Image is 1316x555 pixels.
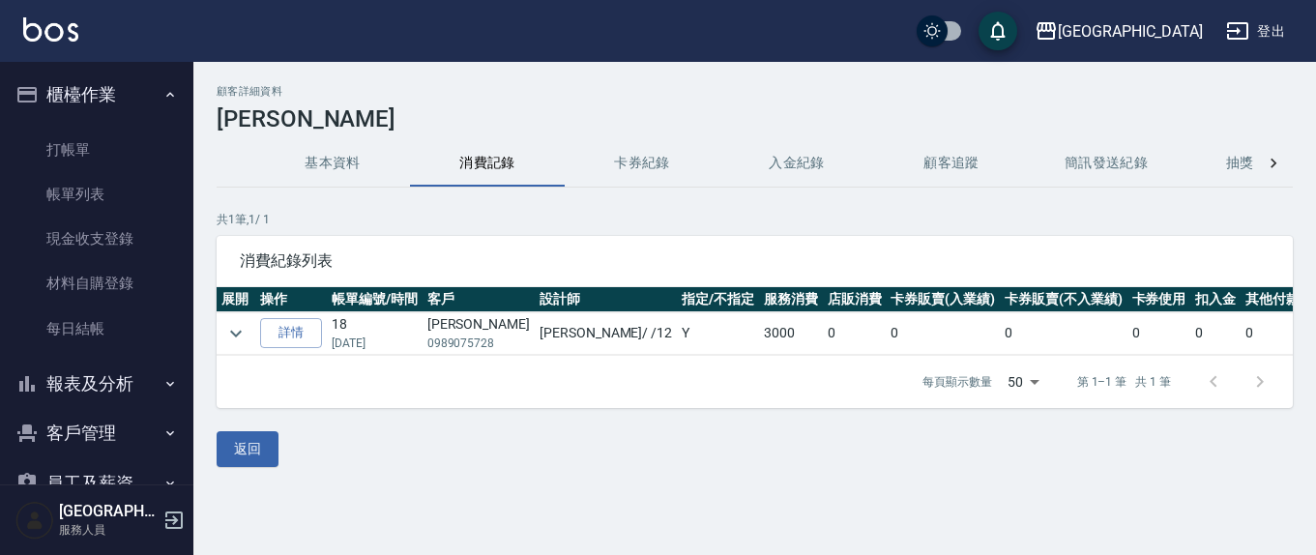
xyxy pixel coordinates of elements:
[8,307,186,351] a: 每日結帳
[8,172,186,217] a: 帳單列表
[1000,356,1046,408] div: 50
[15,501,54,540] img: Person
[217,211,1293,228] p: 共 1 筆, 1 / 1
[1190,312,1241,355] td: 0
[1029,140,1184,187] button: 簡訊發送紀錄
[1127,312,1191,355] td: 0
[979,12,1017,50] button: save
[217,85,1293,98] h2: 顧客詳細資料
[565,140,719,187] button: 卡券紀錄
[332,335,418,352] p: [DATE]
[1077,373,1171,391] p: 第 1–1 筆 共 1 筆
[1190,287,1241,312] th: 扣入金
[1218,14,1293,49] button: 登出
[1000,287,1127,312] th: 卡券販賣(不入業績)
[327,312,423,355] td: 18
[719,140,874,187] button: 入金紀錄
[221,319,250,348] button: expand row
[327,287,423,312] th: 帳單編號/時間
[823,287,887,312] th: 店販消費
[759,287,823,312] th: 服務消費
[217,105,1293,132] h3: [PERSON_NAME]
[8,359,186,409] button: 報表及分析
[59,521,158,539] p: 服務人員
[1000,312,1127,355] td: 0
[8,261,186,306] a: 材料自購登錄
[1058,19,1203,44] div: [GEOGRAPHIC_DATA]
[922,373,992,391] p: 每頁顯示數量
[410,140,565,187] button: 消費記錄
[8,217,186,261] a: 現金收支登錄
[423,287,535,312] th: 客戶
[874,140,1029,187] button: 顧客追蹤
[1127,287,1191,312] th: 卡券使用
[217,287,255,312] th: 展開
[8,458,186,509] button: 員工及薪資
[8,128,186,172] a: 打帳單
[240,251,1270,271] span: 消費紀錄列表
[260,318,322,348] a: 詳情
[823,312,887,355] td: 0
[423,312,535,355] td: [PERSON_NAME]
[886,312,1000,355] td: 0
[59,502,158,521] h5: [GEOGRAPHIC_DATA]
[677,287,759,312] th: 指定/不指定
[255,140,410,187] button: 基本資料
[535,312,677,355] td: [PERSON_NAME] / /12
[255,287,327,312] th: 操作
[23,17,78,42] img: Logo
[886,287,1000,312] th: 卡券販賣(入業績)
[759,312,823,355] td: 3000
[535,287,677,312] th: 設計師
[8,70,186,120] button: 櫃檯作業
[217,431,278,467] button: 返回
[1027,12,1211,51] button: [GEOGRAPHIC_DATA]
[677,312,759,355] td: Y
[427,335,530,352] p: 0989075728
[8,408,186,458] button: 客戶管理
